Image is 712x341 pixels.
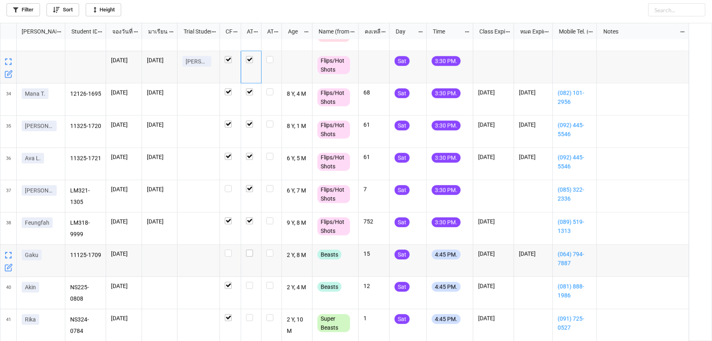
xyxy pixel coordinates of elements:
[283,27,304,36] div: Age
[432,88,461,98] div: 3:30 PM.
[179,27,211,36] div: Trial Student
[111,120,137,129] p: [DATE]
[364,282,384,290] p: 12
[147,120,172,129] p: [DATE]
[70,282,101,304] p: NS225-0808
[70,185,101,207] p: LM321-1305
[364,250,384,258] p: 15
[395,88,410,98] div: Sat
[558,120,592,138] a: (092) 445-5546
[221,27,233,36] div: CF
[111,217,137,225] p: [DATE]
[432,153,461,163] div: 3:30 PM.
[558,185,592,203] a: (085) 322-2336
[391,27,418,36] div: Day
[25,154,41,162] p: Ava L.
[6,148,11,180] span: 36
[395,282,410,292] div: Sat
[432,120,461,130] div: 3:30 PM.
[432,250,461,259] div: 4:45 PM.
[25,283,36,291] p: Akin
[317,120,350,138] div: Flips/Hot Shots
[478,282,509,290] p: [DATE]
[432,314,461,324] div: 4:45 PM.
[478,217,509,225] p: [DATE]
[186,57,208,65] p: [PERSON_NAME]
[287,153,308,164] p: 6 Y, 5 M
[25,315,36,323] p: Rika
[558,88,592,106] a: (082) 101-2956
[70,314,101,336] p: NS324-0784
[360,27,381,36] div: คงเหลือ (from Nick Name)
[242,27,253,36] div: ATT
[317,153,350,171] div: Flips/Hot Shots
[364,153,384,161] p: 61
[147,153,172,161] p: [DATE]
[314,27,350,36] div: Name (from Class)
[262,27,274,36] div: ATK
[475,27,505,36] div: Class Expiration
[25,122,53,130] p: [PERSON_NAME]
[317,88,350,106] div: Flips/Hot Shots
[317,217,350,235] div: Flips/Hot Shots
[364,88,384,96] p: 68
[395,217,410,227] div: Sat
[395,250,410,259] div: Sat
[111,185,137,193] p: [DATE]
[428,27,464,36] div: Time
[432,56,461,66] div: 3:30 PM.
[287,120,308,132] p: 8 Y, 1 M
[17,27,56,36] div: [PERSON_NAME] Name
[147,217,172,225] p: [DATE]
[287,217,308,229] p: 9 Y, 8 M
[317,56,350,74] div: Flips/Hot Shots
[558,282,592,300] a: (081) 888-1986
[395,120,410,130] div: Sat
[432,282,461,292] div: 4:45 PM.
[6,116,11,147] span: 35
[519,120,548,129] p: [DATE]
[143,27,169,36] div: มาเรียน
[70,250,101,261] p: 11125-1709
[70,153,101,164] p: 11325-1721
[111,314,137,322] p: [DATE]
[147,185,172,193] p: [DATE]
[395,185,410,195] div: Sat
[478,120,509,129] p: [DATE]
[111,153,137,161] p: [DATE]
[287,88,308,100] p: 8 Y, 4 M
[111,250,137,258] p: [DATE]
[25,89,45,98] p: Mana T.
[519,153,548,161] p: [DATE]
[515,27,544,36] div: หมด Expired date (from [PERSON_NAME] Name)
[395,314,410,324] div: Sat
[67,27,97,36] div: Student ID (from [PERSON_NAME] Name)
[364,185,384,193] p: 7
[519,88,548,96] p: [DATE]
[287,314,308,336] p: 2 Y, 10 M
[6,277,11,309] span: 40
[364,120,384,129] p: 61
[317,314,350,332] div: Super Beasts
[70,217,101,239] p: LM318-9999
[111,282,137,290] p: [DATE]
[6,309,11,341] span: 41
[317,185,350,203] div: Flips/Hot Shots
[478,153,509,161] p: [DATE]
[558,153,592,171] a: (092) 445-5546
[287,250,308,261] p: 2 Y, 8 M
[317,250,342,259] div: Beasts
[147,56,172,64] p: [DATE]
[287,282,308,293] p: 2 Y, 4 M
[432,185,461,195] div: 3:30 PM.
[648,3,705,16] input: Search...
[70,88,101,100] p: 12126-1695
[147,88,172,96] p: [DATE]
[519,250,548,258] p: [DATE]
[478,314,509,322] p: [DATE]
[6,83,11,115] span: 34
[558,217,592,235] a: (089) 519-1313
[47,3,79,16] a: Sort
[478,88,509,96] p: [DATE]
[6,212,11,244] span: 38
